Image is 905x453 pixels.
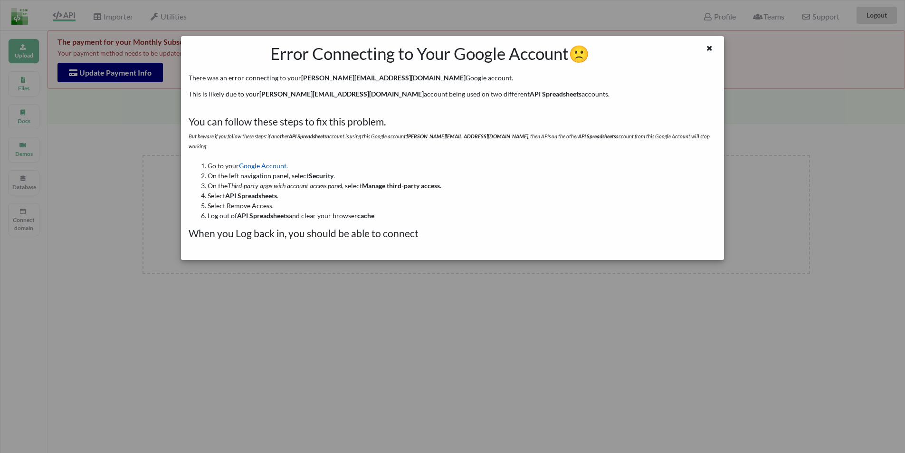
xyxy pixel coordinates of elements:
li: Select Remove Access. [208,201,716,211]
span: API Spreadsheets [530,90,581,98]
li: Log out of and clear your browser [208,211,716,221]
span: API Spreadsheets [578,133,616,139]
li: Select . [208,191,716,201]
li: On the left navigation panel, select . [208,171,716,181]
span: [PERSON_NAME][EMAIL_ADDRESS][DOMAIN_NAME] [407,133,528,139]
a: Google Account [239,162,286,170]
li: On the , select [208,181,716,191]
li: Go to your . [208,161,716,171]
p: There was an error connecting to your Google account. [189,73,716,83]
b: Security [309,172,333,180]
h4: When you Log back in, you should be able to connect [189,227,716,239]
p: This is likely due to your account being used on two different accounts. [189,89,716,99]
i: Third-party apps with account access panel [228,182,342,190]
h1: Error Connecting to Your Google Account [189,43,671,63]
span: [PERSON_NAME][EMAIL_ADDRESS][DOMAIN_NAME] [259,90,424,98]
b: API Spreadsheets [225,192,277,200]
span: sad-emoji [569,43,590,63]
b: API Spreadsheets [237,212,289,220]
span: [PERSON_NAME][EMAIL_ADDRESS][DOMAIN_NAME] [301,74,466,82]
span: API Spreadsheets [289,133,326,139]
b: Manage third-party access. [362,182,441,190]
b: cache [357,212,374,220]
h4: You can follow these steps to fix this problem. [189,116,716,127]
small: But beware if you follow these steps: if another account is using this Google account: , then API... [189,133,710,149]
